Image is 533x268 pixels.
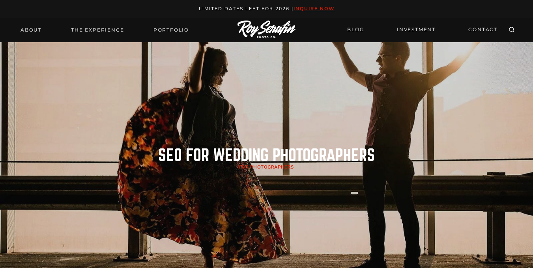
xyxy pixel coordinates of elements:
a: CONTACT [464,23,502,37]
button: View Search Form [506,24,517,36]
a: INVESTMENT [392,23,440,37]
p: Limited Dates LEft for 2026 | [9,5,525,13]
a: For Photographers [239,164,294,170]
img: Logo of Roy Serafin Photo Co., featuring stylized text in white on a light background, representi... [238,21,296,39]
a: BLOG [342,23,368,37]
nav: Primary Navigation [16,24,194,36]
nav: Secondary Navigation [342,23,502,37]
a: About [16,24,47,36]
h1: SEO for Wedding Photographers [158,148,375,163]
a: THE EXPERIENCE [66,24,129,36]
a: inquire now [294,6,335,12]
a: Portfolio [149,24,194,36]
